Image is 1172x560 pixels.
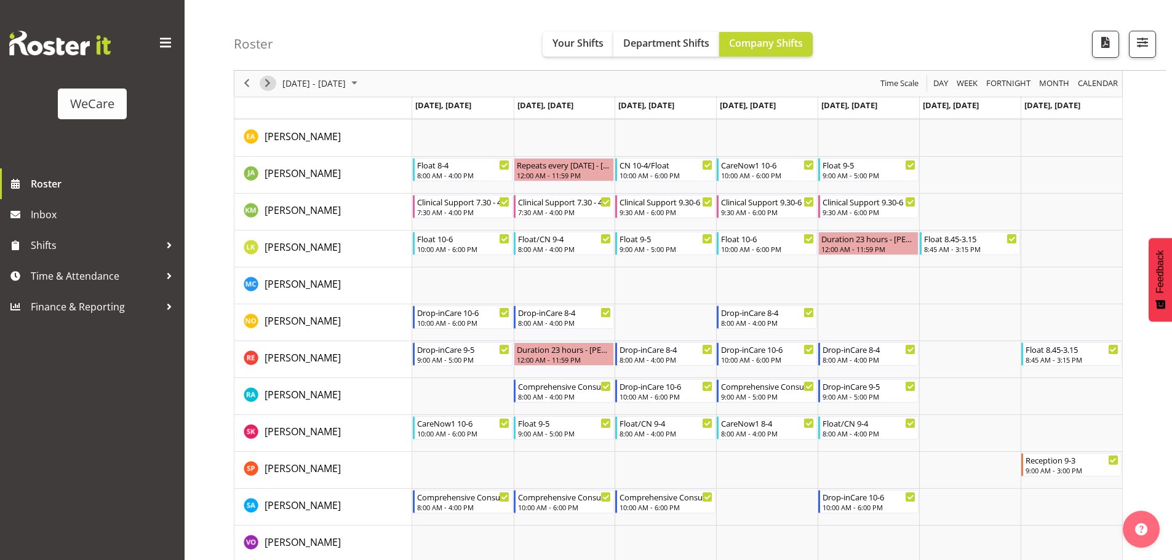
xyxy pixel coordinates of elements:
[514,158,614,181] div: Jane Arps"s event - Repeats every tuesday - Jane Arps Begin From Tuesday, September 16, 2025 at 1...
[281,76,347,92] span: [DATE] - [DATE]
[518,380,611,392] div: Comprehensive Consult 8-4
[278,71,365,97] div: September 15 - 21, 2025
[717,306,817,329] div: Natasha Ottley"s event - Drop-inCare 8-4 Begin From Thursday, September 18, 2025 at 8:00:00 AM GM...
[719,32,813,57] button: Company Shifts
[615,416,716,440] div: Saahit Kour"s event - Float/CN 9-4 Begin From Wednesday, September 17, 2025 at 8:00:00 AM GMT+12:...
[265,498,341,513] a: [PERSON_NAME]
[955,76,979,92] span: Week
[31,298,160,316] span: Finance & Reporting
[518,244,611,254] div: 8:00 AM - 4:00 PM
[417,343,510,355] div: Drop-inCare 9-5
[518,502,611,512] div: 10:00 AM - 6:00 PM
[823,355,915,365] div: 8:00 AM - 4:00 PM
[823,428,915,438] div: 8:00 AM - 4:00 PM
[417,502,510,512] div: 8:00 AM - 4:00 PM
[717,416,817,440] div: Saahit Kour"s event - CareNow1 8-4 Begin From Thursday, September 18, 2025 at 8:00:00 AM GMT+12:0...
[257,71,278,97] div: next period
[717,342,817,366] div: Rachel Els"s event - Drop-inCare 10-6 Begin From Thursday, September 18, 2025 at 10:00:00 AM GMT+...
[265,388,341,401] span: [PERSON_NAME]
[1135,523,1147,535] img: help-xxl-2.png
[620,170,712,180] div: 10:00 AM - 6:00 PM
[265,203,341,218] a: [PERSON_NAME]
[620,195,712,208] div: Clinical Support 9.30-6
[518,306,611,318] div: Drop-inCare 8-4
[721,380,814,392] div: Comprehensive Consult 9-5
[265,129,341,144] a: [PERSON_NAME]
[265,314,341,328] a: [PERSON_NAME]
[234,231,412,267] td: Liandy Kritzinger resource
[265,535,341,549] span: [PERSON_NAME]
[31,205,178,224] span: Inbox
[985,76,1032,92] span: Fortnight
[818,342,919,366] div: Rachel Els"s event - Drop-inCare 8-4 Begin From Friday, September 19, 2025 at 8:00:00 AM GMT+12:0...
[265,425,341,438] span: [PERSON_NAME]
[417,207,510,217] div: 7:30 AM - 4:00 PM
[31,236,160,254] span: Shifts
[721,355,814,365] div: 10:00 AM - 6:00 PM
[417,159,510,171] div: Float 8-4
[514,232,614,255] div: Liandy Kritzinger"s event - Float/CN 9-4 Begin From Tuesday, September 16, 2025 at 8:00:00 AM GMT...
[514,490,614,513] div: Sarah Abbott"s event - Comprehensive Consult 10-6 Begin From Tuesday, September 16, 2025 at 10:00...
[818,195,919,218] div: Kishendri Moodley"s event - Clinical Support 9.30-6 Begin From Friday, September 19, 2025 at 9:30...
[721,428,814,438] div: 8:00 AM - 4:00 PM
[1021,453,1122,476] div: Samantha Poultney"s event - Reception 9-3 Begin From Sunday, September 21, 2025 at 9:00:00 AM GMT...
[517,343,611,355] div: Duration 23 hours - [PERSON_NAME]
[729,36,803,50] span: Company Shifts
[932,76,949,92] span: Day
[823,502,915,512] div: 10:00 AM - 6:00 PM
[417,355,510,365] div: 9:00 AM - 5:00 PM
[518,318,611,328] div: 8:00 AM - 4:00 PM
[234,378,412,415] td: Rachna Anderson resource
[823,170,915,180] div: 9:00 AM - 5:00 PM
[518,392,611,401] div: 8:00 AM - 4:00 PM
[618,100,674,111] span: [DATE], [DATE]
[1026,343,1118,355] div: Float 8.45-3.15
[821,100,877,111] span: [DATE], [DATE]
[924,244,1017,254] div: 8:45 AM - 3:15 PM
[265,461,341,476] a: [PERSON_NAME]
[924,232,1017,245] div: Float 8.45-3.15
[265,130,341,143] span: [PERSON_NAME]
[620,159,712,171] div: CN 10-4/Float
[879,76,921,92] button: Time Scale
[518,207,611,217] div: 7:30 AM - 4:00 PM
[413,342,513,366] div: Rachel Els"s event - Drop-inCare 9-5 Begin From Monday, September 15, 2025 at 9:00:00 AM GMT+12:0...
[717,158,817,181] div: Jane Arps"s event - CareNow1 10-6 Begin From Thursday, September 18, 2025 at 10:00:00 AM GMT+12:0...
[818,232,919,255] div: Liandy Kritzinger"s event - Duration 23 hours - Liandy Kritzinger Begin From Friday, September 19...
[615,379,716,403] div: Rachna Anderson"s event - Drop-inCare 10-6 Begin From Wednesday, September 17, 2025 at 10:00:00 A...
[818,416,919,440] div: Saahit Kour"s event - Float/CN 9-4 Begin From Friday, September 19, 2025 at 8:00:00 AM GMT+12:00 ...
[265,535,341,550] a: [PERSON_NAME]
[717,232,817,255] div: Liandy Kritzinger"s event - Float 10-6 Begin From Thursday, September 18, 2025 at 10:00:00 AM GMT...
[543,32,613,57] button: Your Shifts
[823,343,915,355] div: Drop-inCare 8-4
[518,417,611,429] div: Float 9-5
[265,240,341,254] a: [PERSON_NAME]
[721,232,814,245] div: Float 10-6
[236,71,257,97] div: previous period
[281,76,363,92] button: September 2025
[1076,76,1120,92] button: Month
[234,37,273,51] h4: Roster
[234,157,412,194] td: Jane Arps resource
[620,380,712,392] div: Drop-inCare 10-6
[234,341,412,378] td: Rachel Els resource
[417,244,510,254] div: 10:00 AM - 6:00 PM
[721,343,814,355] div: Drop-inCare 10-6
[721,318,814,328] div: 8:00 AM - 4:00 PM
[265,277,341,291] span: [PERSON_NAME]
[518,428,611,438] div: 9:00 AM - 5:00 PM
[615,342,716,366] div: Rachel Els"s event - Drop-inCare 8-4 Begin From Wednesday, September 17, 2025 at 8:00:00 AM GMT+1...
[514,306,614,329] div: Natasha Ottley"s event - Drop-inCare 8-4 Begin From Tuesday, September 16, 2025 at 8:00:00 AM GMT...
[721,392,814,401] div: 9:00 AM - 5:00 PM
[413,490,513,513] div: Sarah Abbott"s event - Comprehensive Consult 8-4 Begin From Monday, September 15, 2025 at 8:00:00...
[821,232,915,245] div: Duration 23 hours - [PERSON_NAME]
[1077,76,1119,92] span: calendar
[518,195,611,208] div: Clinical Support 7.30 - 4
[1037,76,1072,92] button: Timeline Month
[818,379,919,403] div: Rachna Anderson"s event - Drop-inCare 9-5 Begin From Friday, September 19, 2025 at 9:00:00 AM GMT...
[721,207,814,217] div: 9:30 AM - 6:00 PM
[265,240,341,254] span: [PERSON_NAME]
[615,158,716,181] div: Jane Arps"s event - CN 10-4/Float Begin From Wednesday, September 17, 2025 at 10:00:00 AM GMT+12:...
[923,100,979,111] span: [DATE], [DATE]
